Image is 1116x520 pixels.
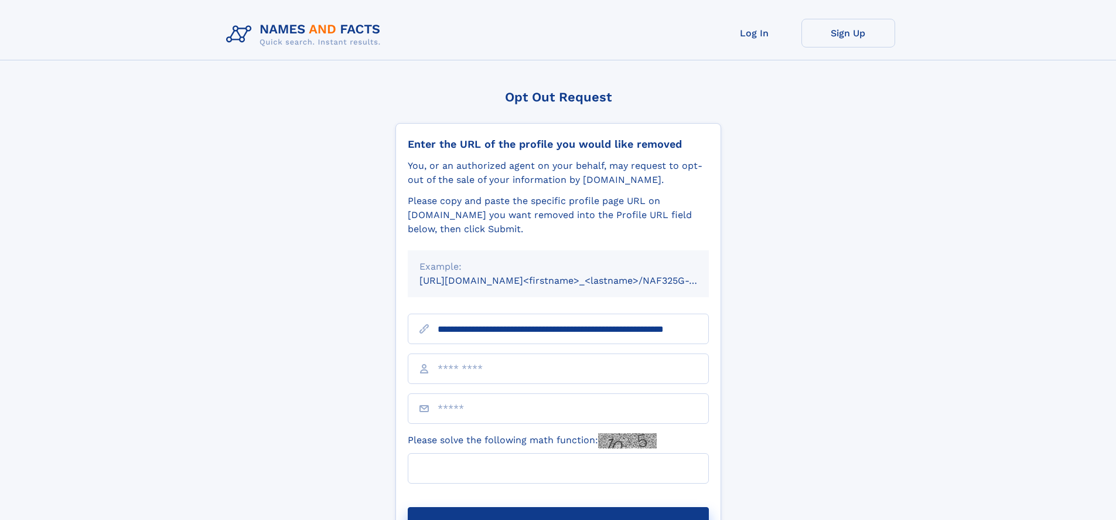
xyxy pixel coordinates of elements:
[408,433,657,448] label: Please solve the following math function:
[408,138,709,151] div: Enter the URL of the profile you would like removed
[221,19,390,50] img: Logo Names and Facts
[419,275,731,286] small: [URL][DOMAIN_NAME]<firstname>_<lastname>/NAF325G-xxxxxxxx
[708,19,801,47] a: Log In
[395,90,721,104] div: Opt Out Request
[408,159,709,187] div: You, or an authorized agent on your behalf, may request to opt-out of the sale of your informatio...
[408,194,709,236] div: Please copy and paste the specific profile page URL on [DOMAIN_NAME] you want removed into the Pr...
[419,260,697,274] div: Example:
[801,19,895,47] a: Sign Up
